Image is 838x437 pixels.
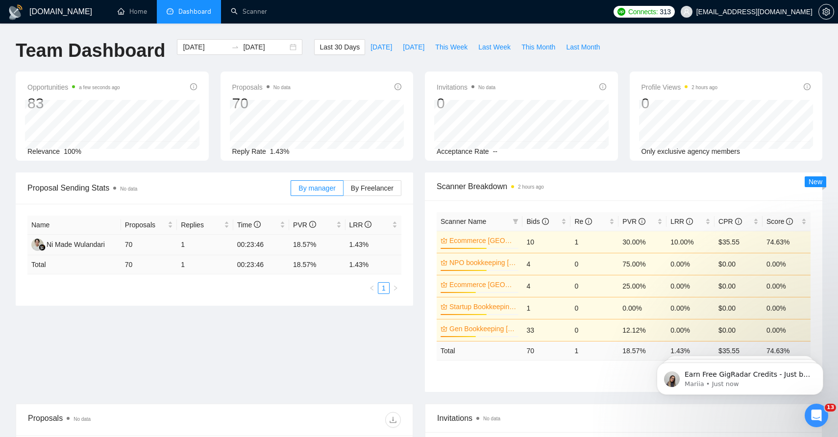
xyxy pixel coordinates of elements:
[570,319,618,341] td: 0
[715,341,763,360] td: $ 35.55
[28,412,215,428] div: Proposals
[786,218,793,225] span: info-circle
[378,282,390,294] li: 1
[121,235,177,255] td: 70
[449,323,517,334] a: Gen Bookkeeping [GEOGRAPHIC_DATA]
[47,239,105,250] div: Ni Made Wulandari
[121,255,177,274] td: 70
[183,42,227,52] input: Start date
[715,231,763,253] td: $35.55
[617,8,625,16] img: upwork-logo.png
[641,94,718,113] div: 0
[345,235,402,255] td: 1.43%
[570,297,618,319] td: 0
[378,283,389,293] a: 1
[449,301,517,312] a: Startup Bookkeeping [GEOGRAPHIC_DATA]
[27,94,120,113] div: 83
[437,341,522,360] td: Total
[763,341,811,360] td: 74.63 %
[167,8,173,15] span: dashboard
[31,240,105,248] a: NMNi Made Wulandari
[570,341,618,360] td: 1
[666,253,715,275] td: 0.00%
[449,235,517,246] a: Ecommerce [GEOGRAPHIC_DATA]
[686,218,693,225] span: info-circle
[345,255,402,274] td: 1.43 %
[818,8,834,16] a: setting
[618,297,666,319] td: 0.00%
[818,4,834,20] button: setting
[691,85,717,90] time: 2 hours ago
[243,42,288,52] input: End date
[385,412,401,428] button: download
[190,83,197,90] span: info-circle
[522,341,570,360] td: 70
[231,43,239,51] span: to
[437,180,811,193] span: Scanner Breakdown
[599,83,606,90] span: info-circle
[397,39,430,55] button: [DATE]
[237,221,261,229] span: Time
[449,279,517,290] a: Ecommerce [GEOGRAPHIC_DATA]
[522,297,570,319] td: 1
[366,282,378,294] li: Previous Page
[542,218,549,225] span: info-circle
[639,218,645,225] span: info-circle
[79,85,120,90] time: a few seconds ago
[715,319,763,341] td: $0.00
[513,218,518,224] span: filter
[718,218,741,225] span: CPR
[390,282,401,294] button: right
[666,341,715,360] td: 1.43 %
[437,94,495,113] div: 0
[441,237,447,244] span: crown
[118,7,147,16] a: homeHome
[120,186,137,192] span: No data
[232,81,291,93] span: Proposals
[570,231,618,253] td: 1
[435,42,468,52] span: This Week
[715,297,763,319] td: $0.00
[309,221,316,228] span: info-circle
[74,416,91,422] span: No data
[27,81,120,93] span: Opportunities
[522,319,570,341] td: 33
[232,147,266,155] span: Reply Rate
[825,404,836,412] span: 13
[293,221,316,229] span: PVR
[403,42,424,52] span: [DATE]
[231,43,239,51] span: swap-right
[518,184,544,190] time: 2 hours ago
[763,319,811,341] td: 0.00%
[232,94,291,113] div: 70
[369,285,375,291] span: left
[394,83,401,90] span: info-circle
[289,255,345,274] td: 18.57 %
[763,253,811,275] td: 0.00%
[670,218,693,225] span: LRR
[660,6,670,17] span: 313
[804,83,811,90] span: info-circle
[622,218,645,225] span: PVR
[618,341,666,360] td: 18.57 %
[31,239,44,251] img: NM
[521,42,555,52] span: This Month
[473,39,516,55] button: Last Week
[39,244,46,251] img: gigradar-bm.png
[437,147,489,155] span: Acceptance Rate
[441,281,447,288] span: crown
[27,147,60,155] span: Relevance
[16,39,165,62] h1: Team Dashboard
[441,325,447,332] span: crown
[27,216,121,235] th: Name
[178,7,211,16] span: Dashboard
[289,235,345,255] td: 18.57%
[566,42,600,52] span: Last Month
[522,275,570,297] td: 4
[366,282,378,294] button: left
[763,275,811,297] td: 0.00%
[570,253,618,275] td: 0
